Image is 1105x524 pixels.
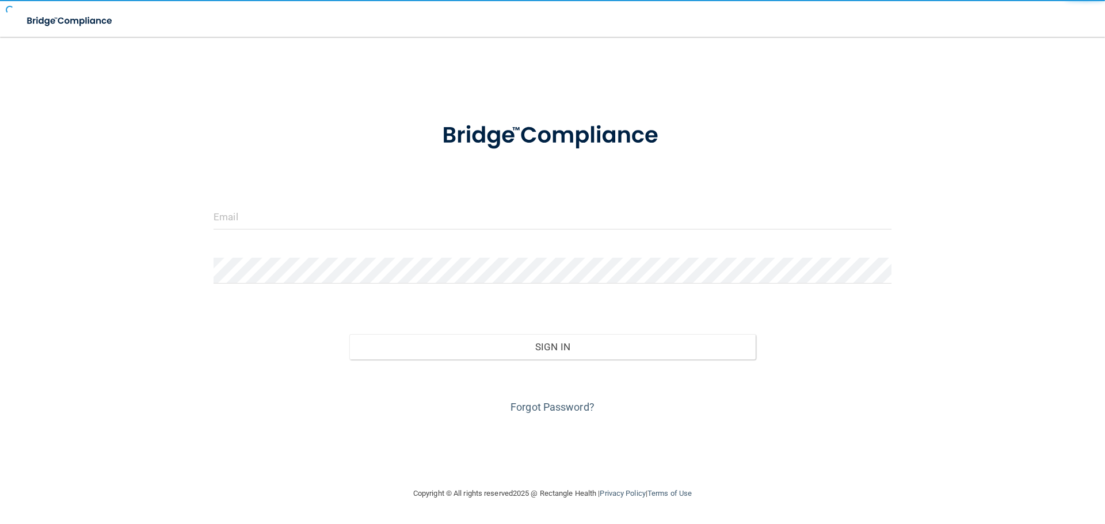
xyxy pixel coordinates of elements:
div: Copyright © All rights reserved 2025 @ Rectangle Health | | [342,475,763,512]
img: bridge_compliance_login_screen.278c3ca4.svg [17,9,123,33]
button: Sign In [349,334,756,359]
img: bridge_compliance_login_screen.278c3ca4.svg [418,106,687,166]
input: Email [214,204,891,230]
a: Terms of Use [647,489,692,498]
a: Forgot Password? [510,401,595,413]
a: Privacy Policy [600,489,645,498]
